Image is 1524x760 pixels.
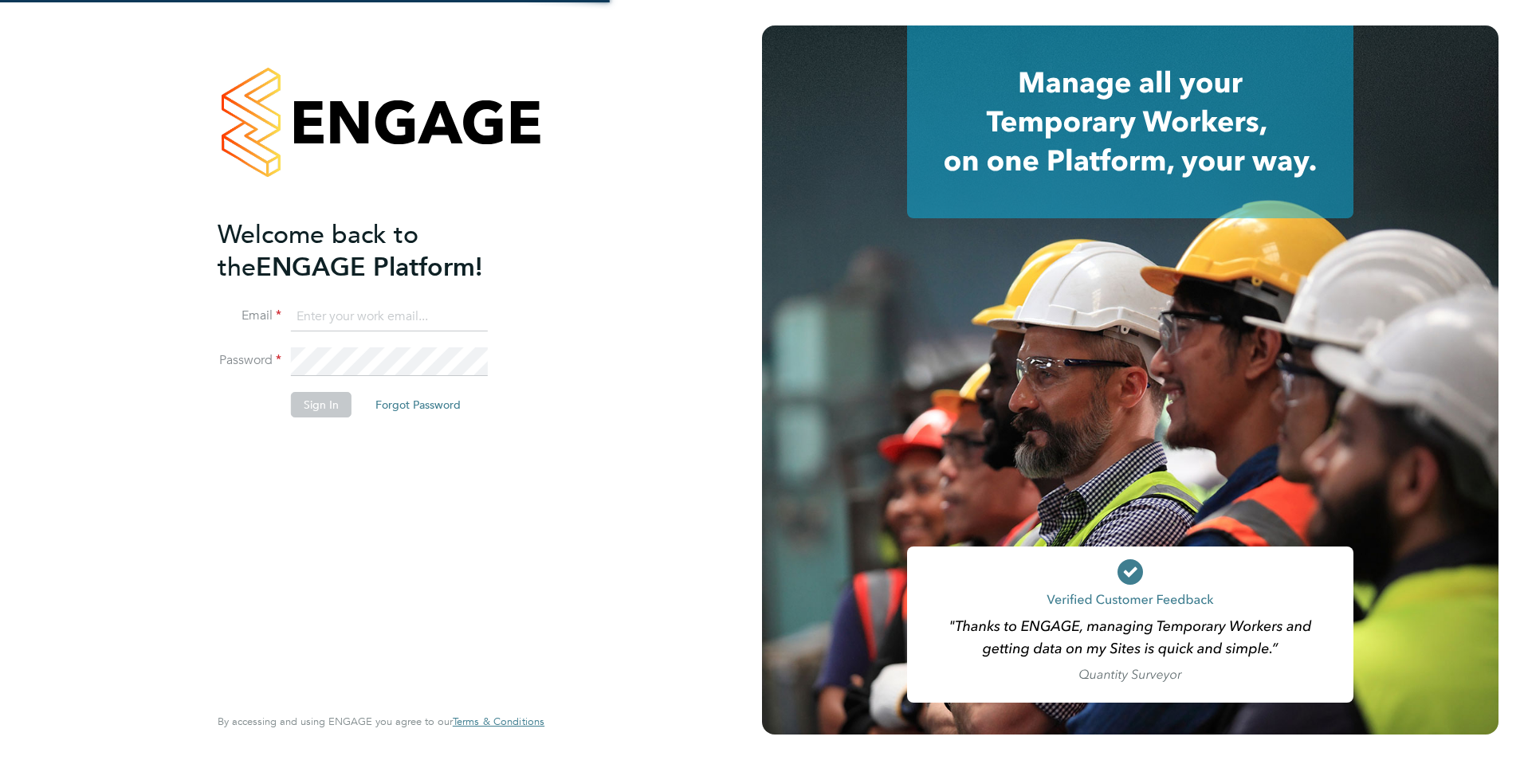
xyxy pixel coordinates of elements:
button: Sign In [291,392,352,417]
span: By accessing and using ENGAGE you agree to our [218,715,544,728]
label: Email [218,308,281,324]
span: Welcome back to the [218,219,418,283]
button: Forgot Password [363,392,473,417]
a: Terms & Conditions [453,715,544,728]
span: Terms & Conditions [453,715,544,728]
label: Password [218,352,281,369]
h2: ENGAGE Platform! [218,218,528,284]
input: Enter your work email... [291,303,488,331]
